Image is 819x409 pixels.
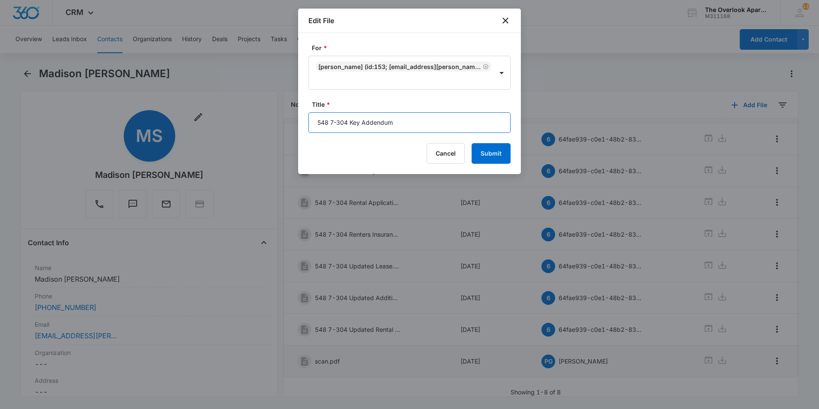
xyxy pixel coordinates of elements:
label: For [312,43,514,52]
button: Cancel [427,143,465,164]
button: Submit [472,143,511,164]
h1: Edit File [308,15,334,26]
button: close [500,15,511,26]
label: Title [312,100,514,109]
div: Remove Madison Senst (ID:153; madison.senst@outlook.com; 9709884103) [481,63,489,69]
input: Title [308,112,511,133]
div: [PERSON_NAME] (ID:153; [EMAIL_ADDRESS][PERSON_NAME][DOMAIN_NAME]; 9709884103) [318,63,481,70]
